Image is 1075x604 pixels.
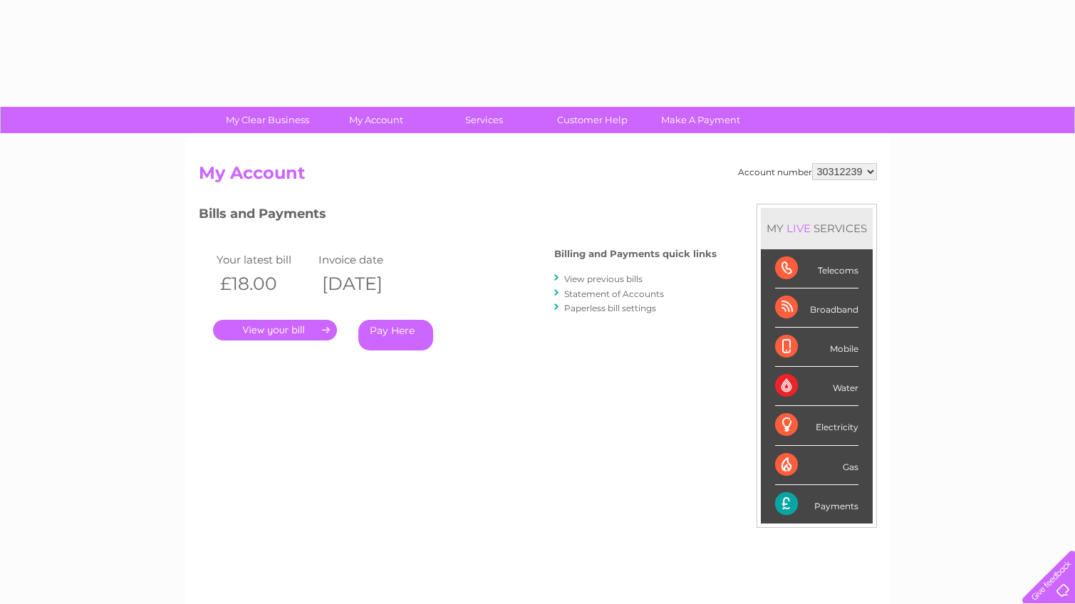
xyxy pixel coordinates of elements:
div: Account number [738,163,877,180]
div: MY SERVICES [761,208,873,249]
td: Invoice date [315,250,417,269]
a: Customer Help [534,107,651,133]
div: Electricity [775,406,858,445]
a: Statement of Accounts [564,288,664,299]
a: Make A Payment [642,107,759,133]
h4: Billing and Payments quick links [554,249,717,259]
a: My Clear Business [209,107,326,133]
a: Services [425,107,543,133]
a: . [213,320,337,340]
a: Paperless bill settings [564,303,656,313]
div: Mobile [775,328,858,367]
div: Payments [775,485,858,524]
th: [DATE] [315,269,417,298]
div: Gas [775,446,858,485]
a: View previous bills [564,274,643,284]
th: £18.00 [213,269,316,298]
a: Pay Here [358,320,433,350]
div: Broadband [775,288,858,328]
h2: My Account [199,163,877,190]
div: Water [775,367,858,406]
div: LIVE [784,222,814,235]
div: Telecoms [775,249,858,288]
td: Your latest bill [213,250,316,269]
h3: Bills and Payments [199,204,717,229]
a: My Account [317,107,435,133]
